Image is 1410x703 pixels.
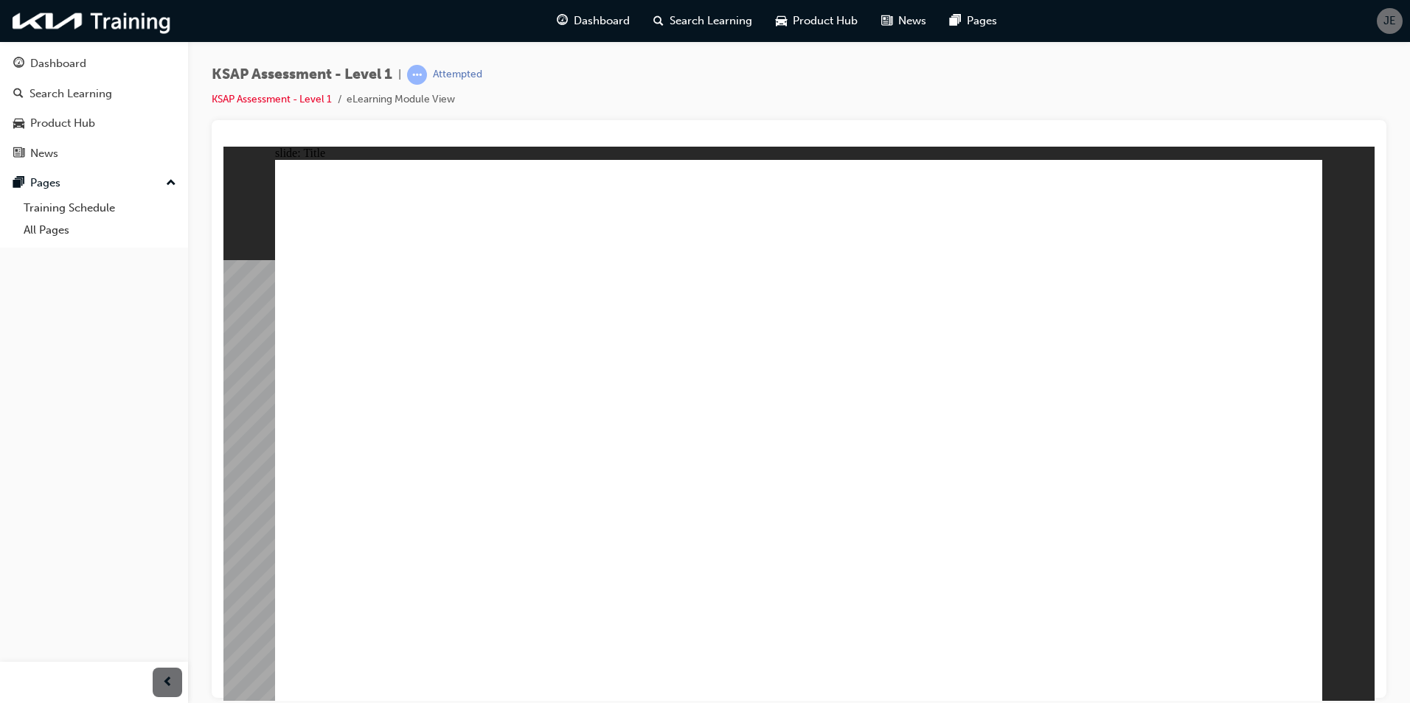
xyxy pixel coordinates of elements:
span: search-icon [653,12,664,30]
div: Pages [30,175,60,192]
span: guage-icon [13,57,24,71]
a: guage-iconDashboard [545,6,642,36]
a: Dashboard [6,50,182,77]
span: search-icon [13,88,24,101]
div: News [30,145,58,162]
a: News [6,140,182,167]
span: KSAP Assessment - Level 1 [212,66,392,83]
span: | [398,66,401,83]
li: eLearning Module View [347,91,455,108]
span: pages-icon [13,177,24,190]
button: Pages [6,169,182,197]
span: Search Learning [670,13,752,29]
span: news-icon [881,12,892,30]
a: Training Schedule [18,197,182,220]
span: News [898,13,926,29]
span: Pages [967,13,997,29]
span: Dashboard [574,13,630,29]
div: Search Learning [29,85,112,102]
span: Product Hub [793,13,858,29]
a: news-iconNews [869,6,938,36]
div: Product Hub [30,115,95,132]
span: prev-icon [162,674,173,692]
a: car-iconProduct Hub [764,6,869,36]
span: JE [1383,13,1396,29]
div: Dashboard [30,55,86,72]
button: DashboardSearch LearningProduct HubNews [6,47,182,169]
a: All Pages [18,219,182,242]
a: Product Hub [6,110,182,137]
a: Search Learning [6,80,182,108]
span: car-icon [776,12,787,30]
span: learningRecordVerb_ATTEMPT-icon [407,65,427,85]
a: search-iconSearch Learning [642,6,764,36]
a: pages-iconPages [938,6,1009,36]
a: KSAP Assessment - Level 1 [212,93,332,105]
span: news-icon [13,147,24,161]
span: car-icon [13,117,24,130]
div: Attempted [433,68,482,82]
span: pages-icon [950,12,961,30]
span: up-icon [166,174,176,193]
img: kia-training [7,6,177,36]
button: JE [1377,8,1403,34]
span: guage-icon [557,12,568,30]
